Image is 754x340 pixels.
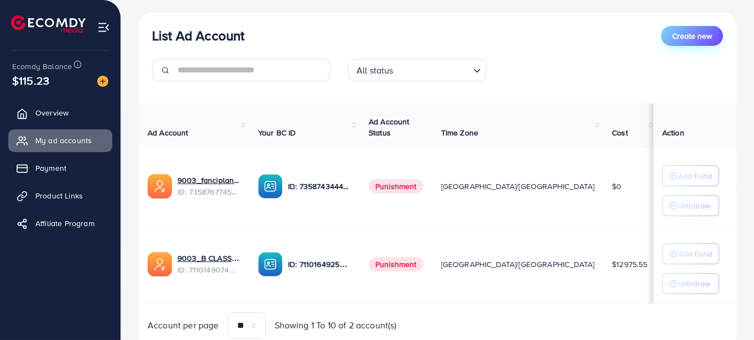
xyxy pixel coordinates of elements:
span: [GEOGRAPHIC_DATA]/[GEOGRAPHIC_DATA] [441,181,595,192]
img: logo [11,15,86,33]
span: Time Zone [441,127,478,138]
img: ic-ba-acc.ded83a64.svg [258,252,282,276]
h3: List Ad Account [152,28,244,44]
span: Punishment [369,179,423,193]
img: menu [97,21,110,34]
span: Showing 1 To 10 of 2 account(s) [275,319,397,332]
button: Withdraw [662,195,719,216]
p: ID: 7110164925284089857 [288,258,351,271]
div: <span class='underline'>9003_B CLASSY_1655484668636</span></br>7110149074271207426 [177,253,240,275]
span: $12975.55 [612,259,647,270]
a: My ad accounts [8,129,112,151]
span: [GEOGRAPHIC_DATA]/[GEOGRAPHIC_DATA] [441,259,595,270]
span: Action [662,127,684,138]
input: Search for option [397,60,469,79]
span: Ecomdy Balance [12,61,72,72]
div: Search for option [348,59,486,81]
img: ic-ads-acc.e4c84228.svg [148,252,172,276]
span: Your BC ID [258,127,296,138]
a: Affiliate Program [8,212,112,234]
span: ID: 7110149074271207426 [177,264,240,275]
span: Cost [612,127,628,138]
div: <span class='underline'>9003_fanciplanet_1713346643669</span></br>7358767745762213889 [177,175,240,197]
span: Overview [35,107,69,118]
span: Ad Account [148,127,188,138]
a: 9003_fanciplanet_1713346643669 [177,175,240,186]
span: Create new [672,30,712,41]
img: image [97,76,108,87]
span: Payment [35,163,66,174]
p: Add Fund [678,247,712,260]
iframe: Chat [707,290,746,332]
span: $115.23 [12,72,49,88]
button: Create new [661,26,723,46]
a: Payment [8,157,112,179]
p: Withdraw [678,199,710,212]
p: Withdraw [678,277,710,290]
span: All status [354,62,396,79]
span: Ad Account Status [369,116,410,138]
span: $0 [612,181,621,192]
button: Add Fund [662,243,719,264]
a: Overview [8,102,112,124]
span: Affiliate Program [35,218,95,229]
button: Withdraw [662,273,719,294]
a: 9003_B CLASSY_1655484668636 [177,253,240,264]
span: My ad accounts [35,135,92,146]
img: ic-ba-acc.ded83a64.svg [258,174,282,198]
span: Account per page [148,319,219,332]
p: ID: 7358743444526743569 [288,180,351,193]
p: Add Fund [678,169,712,182]
img: ic-ads-acc.e4c84228.svg [148,174,172,198]
button: Add Fund [662,165,719,186]
span: ID: 7358767745762213889 [177,186,240,197]
a: Product Links [8,185,112,207]
span: Punishment [369,257,423,271]
span: Product Links [35,190,83,201]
